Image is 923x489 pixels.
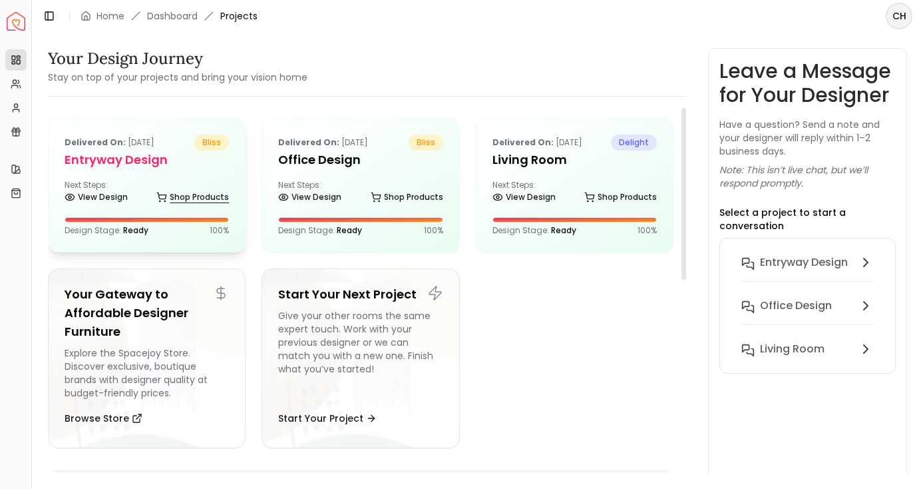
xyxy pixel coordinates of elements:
[278,225,362,236] p: Design Stage:
[584,188,657,207] a: Shop Products
[7,12,25,31] a: Spacejoy
[278,137,339,148] b: Delivered on:
[887,4,911,28] span: CH
[551,225,576,236] span: Ready
[65,188,128,207] a: View Design
[278,188,341,207] a: View Design
[156,188,229,207] a: Shop Products
[492,225,576,236] p: Design Stage:
[731,292,884,336] button: Office Design
[492,135,582,151] p: [DATE]
[719,163,896,190] p: Note: This isn’t live chat, but we’ll respond promptly.
[719,206,896,233] p: Select a project to start a conversation
[719,59,896,107] h3: Leave a Message for Your Designer
[731,249,884,292] button: entryway design
[760,341,825,357] h6: Living Room
[611,135,657,151] span: delight
[492,137,554,148] b: Delivered on:
[48,71,307,84] small: Stay on top of your projects and bring your vision home
[719,118,896,158] p: Have a question? Send a note and your designer will reply within 1–2 business days.
[147,9,198,23] a: Dashboard
[48,268,246,448] a: Your Gateway to Affordable Designer FurnitureExplore the Spacejoy Store. Discover exclusive, bout...
[492,180,657,207] div: Next Steps:
[424,225,443,236] p: 100 %
[65,405,142,432] button: Browse Store
[278,135,368,151] p: [DATE]
[123,225,148,236] span: Ready
[337,225,362,236] span: Ready
[262,268,459,448] a: Start Your Next ProjectGive your other rooms the same expert touch. Work with your previous desig...
[96,9,124,23] a: Home
[760,254,848,270] h6: entryway design
[210,225,229,236] p: 100 %
[7,12,25,31] img: Spacejoy Logo
[492,188,556,207] a: View Design
[194,135,229,151] span: bliss
[638,225,657,236] p: 100 %
[731,336,884,362] button: Living Room
[65,135,154,151] p: [DATE]
[278,405,377,432] button: Start Your Project
[409,135,443,151] span: bliss
[886,3,912,29] button: CH
[81,9,258,23] nav: breadcrumb
[65,225,148,236] p: Design Stage:
[65,285,229,341] h5: Your Gateway to Affordable Designer Furniture
[371,188,443,207] a: Shop Products
[220,9,258,23] span: Projects
[65,137,126,148] b: Delivered on:
[278,151,443,169] h5: Office Design
[65,346,229,400] div: Explore the Spacejoy Store. Discover exclusive, boutique brands with designer quality at budget-f...
[278,285,443,304] h5: Start Your Next Project
[48,48,307,69] h3: Your Design Journey
[278,309,443,400] div: Give your other rooms the same expert touch. Work with your previous designer or we can match you...
[760,298,832,314] h6: Office Design
[278,180,443,207] div: Next Steps:
[65,180,229,207] div: Next Steps:
[65,151,229,169] h5: entryway design
[492,151,657,169] h5: Living Room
